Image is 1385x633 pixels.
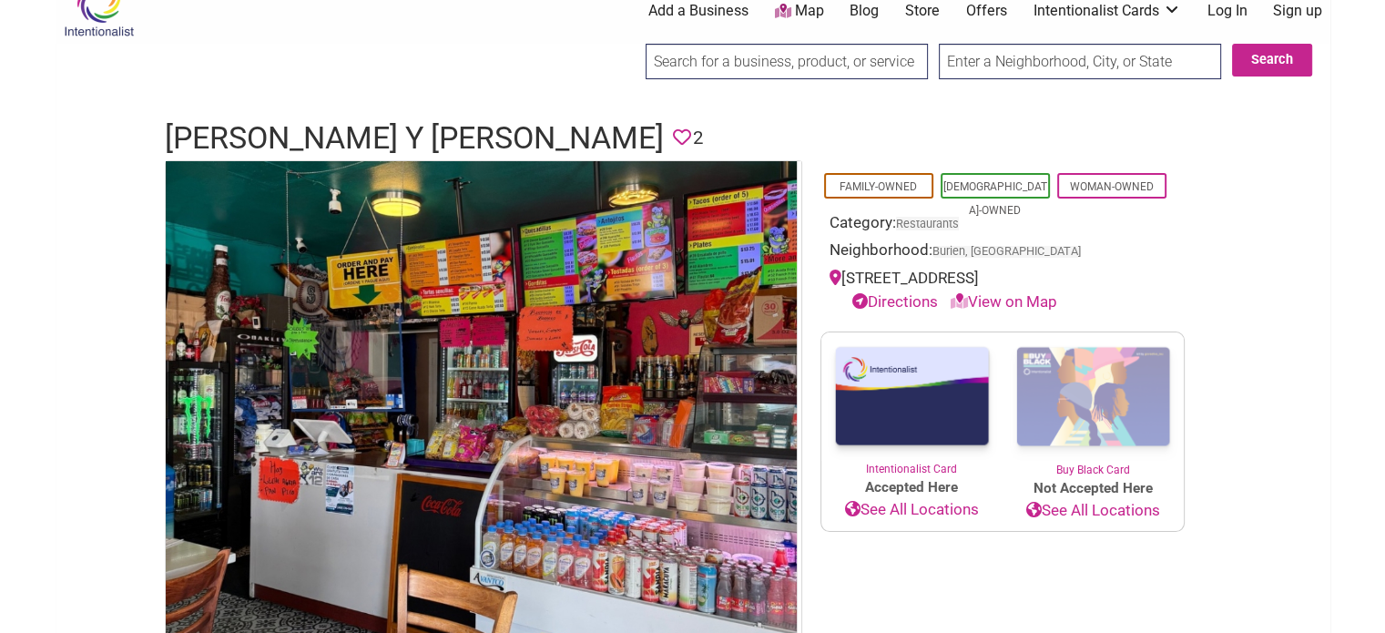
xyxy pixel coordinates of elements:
[165,117,664,160] h1: [PERSON_NAME] y [PERSON_NAME]
[821,477,1003,498] span: Accepted Here
[943,180,1047,217] a: [DEMOGRAPHIC_DATA]-Owned
[693,124,703,152] span: 2
[1003,332,1184,462] img: Buy Black Card
[821,498,1003,522] a: See All Locations
[648,1,749,21] a: Add a Business
[830,211,1176,240] div: Category:
[821,332,1003,461] img: Intentionalist Card
[966,1,1007,21] a: Offers
[850,1,879,21] a: Blog
[1232,44,1312,77] button: Search
[852,292,938,311] a: Directions
[1273,1,1322,21] a: Sign up
[1034,1,1181,21] a: Intentionalist Cards
[1003,332,1184,478] a: Buy Black Card
[932,246,1081,258] span: Burien, [GEOGRAPHIC_DATA]
[905,1,940,21] a: Store
[939,44,1221,79] input: Enter a Neighborhood, City, or State
[1003,499,1184,523] a: See All Locations
[1207,1,1247,21] a: Log In
[896,217,959,230] a: Restaurants
[646,44,928,79] input: Search for a business, product, or service
[1003,478,1184,499] span: Not Accepted Here
[774,1,823,22] a: Map
[840,180,917,193] a: Family-Owned
[951,292,1057,311] a: View on Map
[821,332,1003,477] a: Intentionalist Card
[1070,180,1154,193] a: Woman-Owned
[830,267,1176,313] div: [STREET_ADDRESS]
[830,239,1176,267] div: Neighborhood:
